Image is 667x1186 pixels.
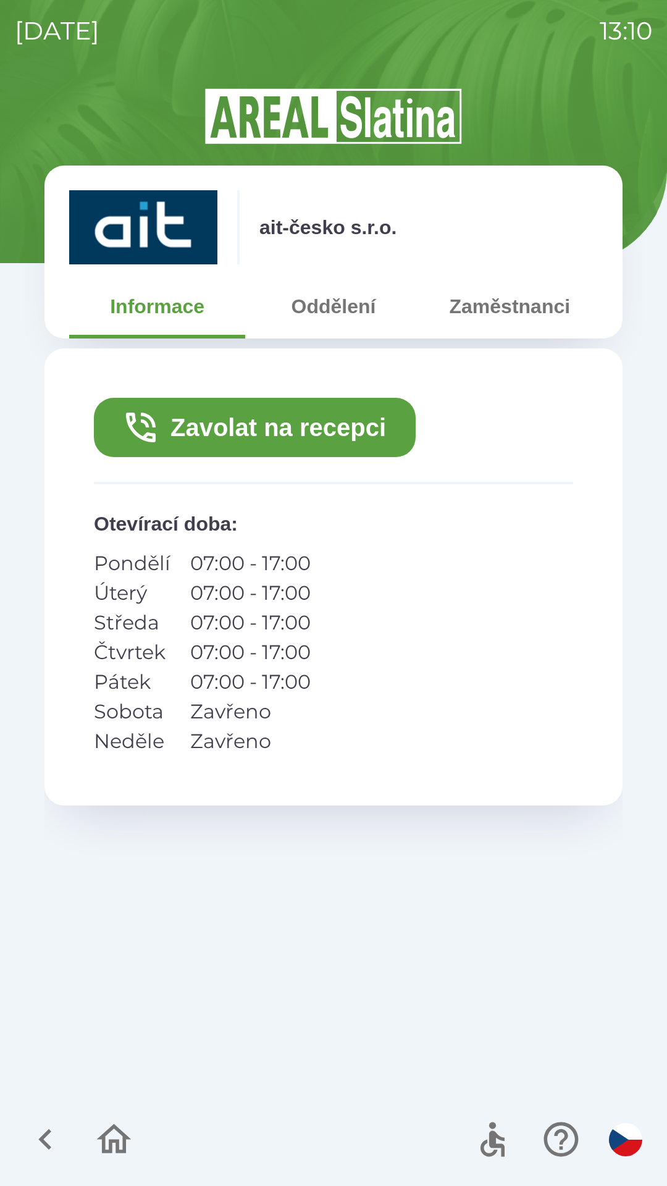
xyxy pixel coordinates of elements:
p: 13:10 [600,12,652,49]
p: 07:00 - 17:00 [190,667,311,697]
button: Zavolat na recepci [94,398,416,457]
p: 07:00 - 17:00 [190,549,311,578]
p: Otevírací doba : [94,509,573,539]
p: Pondělí [94,549,170,578]
p: Zavřeno [190,697,311,726]
img: Logo [44,86,623,146]
p: 07:00 - 17:00 [190,637,311,667]
p: Zavřeno [190,726,311,756]
img: 40b5cfbb-27b1-4737-80dc-99d800fbabba.png [69,190,217,264]
button: Informace [69,284,245,329]
p: Sobota [94,697,170,726]
p: 07:00 - 17:00 [190,578,311,608]
p: Neděle [94,726,170,756]
button: Oddělení [245,284,421,329]
p: ait-česko s.r.o. [259,212,396,242]
p: Čtvrtek [94,637,170,667]
img: cs flag [609,1123,642,1156]
p: Úterý [94,578,170,608]
p: 07:00 - 17:00 [190,608,311,637]
p: Středa [94,608,170,637]
p: Pátek [94,667,170,697]
button: Zaměstnanci [422,284,598,329]
p: [DATE] [15,12,99,49]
